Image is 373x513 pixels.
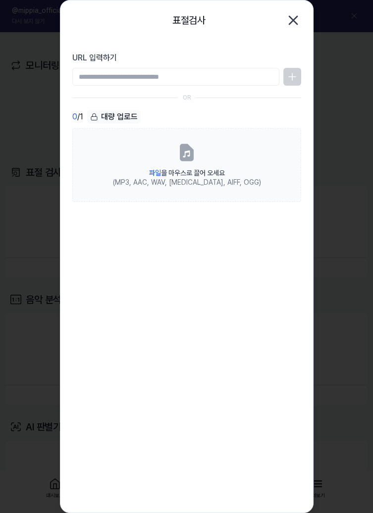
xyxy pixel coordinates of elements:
[182,94,191,102] div: OR
[172,12,205,28] h2: 표절검사
[72,52,301,64] label: URL 입력하기
[72,111,77,123] span: 0
[112,178,261,188] div: (MP3, AAC, WAV, [MEDICAL_DATA], AIFF, OGG)
[149,169,160,177] span: 파일
[87,110,141,124] button: 대량 업로드
[149,169,224,177] span: 을 마우스로 끌어 오세요
[72,110,83,124] div: / 1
